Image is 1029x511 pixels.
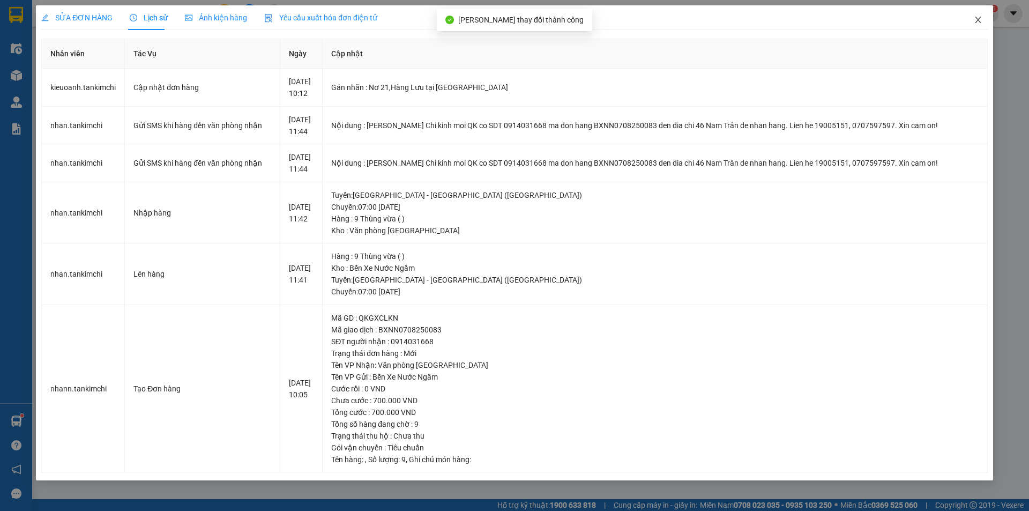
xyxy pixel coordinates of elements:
[331,225,979,236] div: Kho : Văn phòng [GEOGRAPHIC_DATA]
[289,262,314,286] div: [DATE] 11:41
[289,377,314,401] div: [DATE] 10:05
[331,395,979,406] div: Chưa cước : 700.000 VND
[42,107,125,145] td: nhan.tankimchi
[445,16,454,24] span: check-circle
[331,336,979,347] div: SĐT người nhận : 0914031668
[42,144,125,182] td: nhan.tankimchi
[331,442,979,454] div: Gói vận chuyển : Tiêu chuẩn
[280,39,323,69] th: Ngày
[331,359,979,371] div: Tên VP Nhận: Văn phòng [GEOGRAPHIC_DATA]
[331,371,979,383] div: Tên VP Gửi : Bến Xe Nước Ngầm
[331,250,979,262] div: Hàng : 9 Thùng vừa ( )
[42,39,125,69] th: Nhân viên
[331,324,979,336] div: Mã giao dịch : BXNN0708250083
[41,14,49,21] span: edit
[331,418,979,430] div: Tổng số hàng đang chờ : 9
[133,268,271,280] div: Lên hàng
[264,13,377,22] span: Yêu cầu xuất hóa đơn điện tử
[264,14,273,23] img: icon
[289,114,314,137] div: [DATE] 11:44
[458,16,584,24] span: [PERSON_NAME] thay đổi thành công
[289,76,314,99] div: [DATE] 10:12
[133,82,271,93] div: Cập nhật đơn hàng
[42,243,125,305] td: nhan.tankimchi
[130,13,168,22] span: Lịch sử
[331,82,979,93] div: Gán nhãn : Nơ 21,Hàng Lưu tại [GEOGRAPHIC_DATA]
[133,207,271,219] div: Nhập hàng
[331,213,979,225] div: Hàng : 9 Thùng vừa ( )
[42,182,125,244] td: nhan.tankimchi
[42,69,125,107] td: kieuoanh.tankimchi
[185,13,247,22] span: Ảnh kiện hàng
[130,14,137,21] span: clock-circle
[185,14,192,21] span: picture
[133,120,271,131] div: Gửi SMS khi hàng đến văn phòng nhận
[331,430,979,442] div: Trạng thái thu hộ : Chưa thu
[331,383,979,395] div: Cước rồi : 0 VND
[963,5,993,35] button: Close
[42,305,125,473] td: nhann.tankimchi
[323,39,988,69] th: Cập nhật
[401,455,406,464] span: 9
[41,13,113,22] span: SỬA ĐƠN HÀNG
[331,189,979,213] div: Tuyến : [GEOGRAPHIC_DATA] - [GEOGRAPHIC_DATA] ([GEOGRAPHIC_DATA]) Chuyến: 07:00 [DATE]
[331,274,979,298] div: Tuyến : [GEOGRAPHIC_DATA] - [GEOGRAPHIC_DATA] ([GEOGRAPHIC_DATA]) Chuyến: 07:00 [DATE]
[133,383,271,395] div: Tạo Đơn hàng
[331,347,979,359] div: Trạng thái đơn hàng : Mới
[331,406,979,418] div: Tổng cước : 700.000 VND
[289,201,314,225] div: [DATE] 11:42
[331,312,979,324] div: Mã GD : QKGXCLKN
[331,454,979,465] div: Tên hàng: , Số lượng: , Ghi chú món hàng:
[331,262,979,274] div: Kho : Bến Xe Nước Ngầm
[125,39,280,69] th: Tác Vụ
[974,16,982,24] span: close
[289,151,314,175] div: [DATE] 11:44
[331,120,979,131] div: Nội dung : [PERSON_NAME] Chi kinh moi QK co SDT 0914031668 ma don hang BXNN0708250083 den dia chi...
[133,157,271,169] div: Gửi SMS khi hàng đến văn phòng nhận
[331,157,979,169] div: Nội dung : [PERSON_NAME] Chi kinh moi QK co SDT 0914031668 ma don hang BXNN0708250083 den dia chi...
